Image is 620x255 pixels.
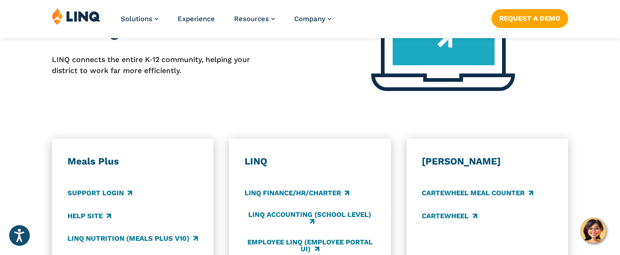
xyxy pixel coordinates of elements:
[121,7,331,38] nav: Primary Navigation
[294,15,331,23] a: Company
[245,211,375,226] a: LINQ Accounting (school level)
[67,188,132,198] a: Support Login
[52,7,101,25] img: LINQ | K‑12 Software
[67,155,198,167] h3: Meals Plus
[294,15,325,23] span: Company
[67,211,111,221] a: Help Site
[121,15,152,23] span: Solutions
[245,155,375,167] h3: LINQ
[581,218,606,244] button: Hello, have a question? Let’s chat.
[67,233,198,244] a: LINQ Nutrition (Meals Plus v10)
[52,54,258,77] p: LINQ connects the entire K‑12 community, helping your district to work far more efficiently.
[422,211,477,221] a: CARTEWHEEL
[422,155,553,167] h3: [PERSON_NAME]
[245,238,375,254] a: Employee LINQ (Employee Portal UI)
[422,188,533,198] a: CARTEWHEEL Meal Counter
[178,15,215,23] a: Experience
[492,7,568,28] nav: Button Navigation
[234,15,269,23] span: Resources
[492,9,568,28] a: Request a Demo
[121,15,158,23] a: Solutions
[234,15,275,23] a: Resources
[245,188,349,198] a: LINQ Finance/HR/Charter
